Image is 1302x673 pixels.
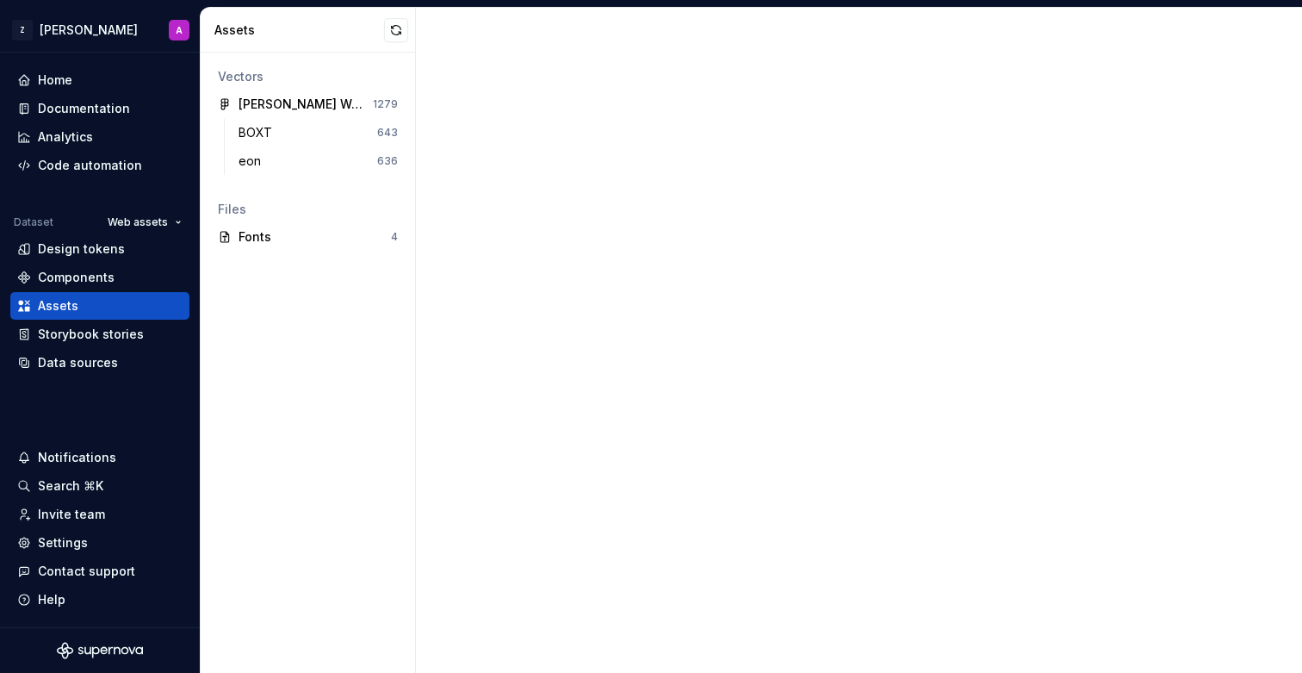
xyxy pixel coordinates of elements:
div: Documentation [38,100,130,117]
div: Code automation [38,157,142,174]
a: Analytics [10,123,189,151]
svg: Supernova Logo [57,642,143,659]
a: Code automation [10,152,189,179]
a: eon636 [232,147,405,175]
div: Dataset [14,215,53,229]
div: [PERSON_NAME] [40,22,138,39]
div: Data sources [38,354,118,371]
div: Home [38,72,72,89]
div: BOXT [239,124,279,141]
div: Contact support [38,563,135,580]
div: [PERSON_NAME] Web UI Kit [239,96,367,113]
button: Help [10,586,189,614]
div: Notifications [38,449,116,466]
div: A [176,23,183,37]
a: Components [10,264,189,291]
a: Design tokens [10,235,189,263]
a: [PERSON_NAME] Web UI Kit1279 [211,90,405,118]
div: 636 [377,154,398,168]
div: Design tokens [38,240,125,258]
div: Storybook stories [38,326,144,343]
div: Z [12,20,33,41]
button: Contact support [10,558,189,585]
a: Home [10,66,189,94]
div: Components [38,269,115,286]
a: Invite team [10,501,189,528]
div: Settings [38,534,88,551]
button: Z[PERSON_NAME]A [3,11,196,48]
div: Analytics [38,128,93,146]
div: 643 [377,126,398,140]
a: Fonts4 [211,223,405,251]
div: Vectors [218,68,398,85]
span: Web assets [108,215,168,229]
div: 1279 [373,97,398,111]
a: Documentation [10,95,189,122]
button: Web assets [100,210,189,234]
a: Storybook stories [10,321,189,348]
div: Help [38,591,65,608]
a: Settings [10,529,189,557]
div: Assets [214,22,384,39]
div: eon [239,153,268,170]
div: Search ⌘K [38,477,103,495]
a: Assets [10,292,189,320]
button: Notifications [10,444,189,471]
div: Invite team [38,506,105,523]
div: 4 [391,230,398,244]
a: Data sources [10,349,189,377]
div: Assets [38,297,78,315]
div: Fonts [239,228,391,246]
button: Search ⌘K [10,472,189,500]
div: Files [218,201,398,218]
a: BOXT643 [232,119,405,146]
